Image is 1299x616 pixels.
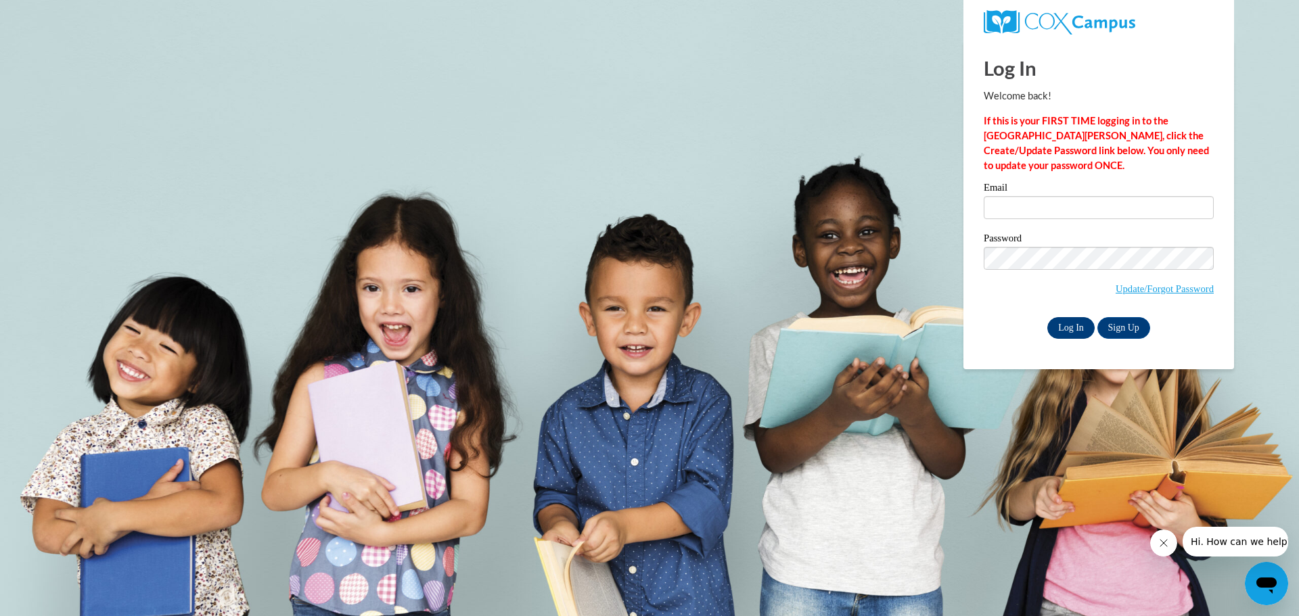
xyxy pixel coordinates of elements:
span: Hi. How can we help? [8,9,110,20]
h1: Log In [984,54,1214,82]
a: Update/Forgot Password [1116,283,1214,294]
iframe: Message from company [1183,527,1288,556]
label: Email [984,183,1214,196]
label: Password [984,233,1214,247]
a: COX Campus [984,10,1214,34]
a: Sign Up [1097,317,1150,339]
img: COX Campus [984,10,1135,34]
input: Log In [1047,317,1095,339]
iframe: Button to launch messaging window [1245,562,1288,605]
strong: If this is your FIRST TIME logging in to the [GEOGRAPHIC_DATA][PERSON_NAME], click the Create/Upd... [984,115,1209,171]
iframe: Close message [1150,529,1177,556]
p: Welcome back! [984,89,1214,103]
